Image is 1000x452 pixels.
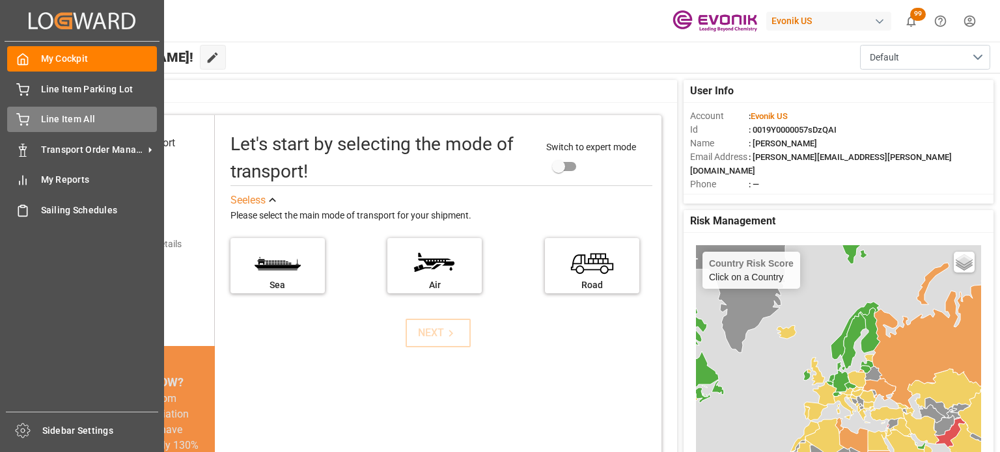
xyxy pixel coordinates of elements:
span: My Reports [41,173,158,187]
span: 99 [910,8,926,21]
span: Evonik US [751,111,788,121]
div: Let's start by selecting the mode of transport! [230,131,534,185]
button: Evonik US [766,8,896,33]
span: Name [690,137,749,150]
div: NEXT [418,325,458,341]
span: Default [870,51,899,64]
span: Phone [690,178,749,191]
span: Switch to expert mode [546,142,636,152]
a: Line Item All [7,107,157,132]
img: Evonik-brand-mark-Deep-Purple-RGB.jpeg_1700498283.jpeg [673,10,757,33]
span: Risk Management [690,213,775,229]
span: User Info [690,83,734,99]
span: Sidebar Settings [42,424,159,438]
span: : 0019Y0000057sDzQAI [749,125,837,135]
span: Sailing Schedules [41,204,158,217]
button: Help Center [926,7,955,36]
a: Line Item Parking Lot [7,76,157,101]
span: Email Address [690,150,749,164]
div: Evonik US [766,12,891,31]
span: Transport Order Management [41,143,144,157]
div: Air [394,278,475,292]
div: Road [551,278,633,292]
button: NEXT [406,319,471,347]
div: Sea [237,278,318,292]
span: : [PERSON_NAME] [749,139,817,148]
span: Line Item Parking Lot [41,83,158,96]
span: Account Type [690,191,749,205]
div: Please select the main mode of transport for your shipment. [230,208,652,224]
span: My Cockpit [41,52,158,66]
a: Sailing Schedules [7,197,157,222]
span: : — [749,179,759,189]
div: Click on a Country [709,258,794,282]
span: Hello [PERSON_NAME]! [53,45,193,70]
button: open menu [860,45,990,70]
span: Line Item All [41,113,158,126]
a: My Cockpit [7,46,157,72]
div: See less [230,193,266,208]
span: Account [690,109,749,123]
h4: Country Risk Score [709,258,794,269]
span: Id [690,123,749,137]
button: show 99 new notifications [896,7,926,36]
a: Layers [954,252,975,273]
span: : [749,111,788,121]
div: Add shipping details [100,237,182,251]
span: : [PERSON_NAME][EMAIL_ADDRESS][PERSON_NAME][DOMAIN_NAME] [690,152,952,176]
span: : Freight Forwarder [749,193,820,203]
a: My Reports [7,167,157,193]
